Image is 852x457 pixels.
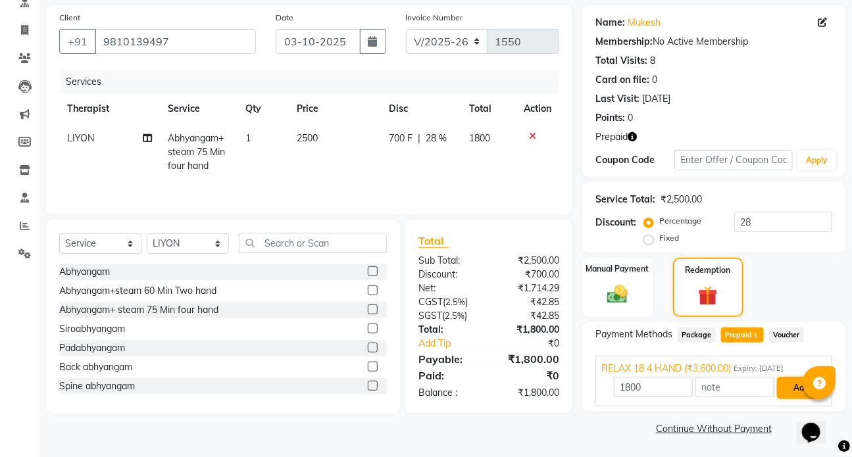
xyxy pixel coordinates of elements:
a: Add Tip [409,337,502,350]
div: 8 [650,54,655,68]
span: Payment Methods [595,327,672,341]
label: Redemption [686,264,731,276]
span: Total [418,234,449,248]
input: note [695,377,774,397]
button: Add [777,377,825,399]
label: Date [276,12,293,24]
span: Voucher [769,327,804,343]
div: Abhyangam+ steam 75 Min four hand [59,303,218,317]
th: Disc [381,94,461,124]
div: ₹2,500.00 [661,193,702,206]
button: +91 [59,29,96,54]
a: Mukesh [628,16,661,30]
div: ₹0 [502,337,569,350]
input: Search or Scan [239,233,387,253]
div: Net: [409,281,489,295]
span: LIYON [67,132,94,144]
div: Membership: [595,35,653,49]
div: ₹0 [489,368,569,383]
label: Invoice Number [406,12,463,24]
span: 28 % [426,132,447,145]
label: Client [59,12,80,24]
label: Fixed [659,232,679,244]
span: 1 [752,332,759,340]
div: Siroabhyangam [59,322,125,336]
img: _gift.svg [692,284,724,308]
div: ₹2,500.00 [489,254,569,268]
span: 2500 [297,132,318,144]
div: Spine abhyangam [59,379,135,393]
div: Name: [595,16,625,30]
input: Search by Name/Mobile/Email/Code [95,29,256,54]
div: Abhyangam+steam 60 Min Two hand [59,284,216,298]
span: SGST [418,310,442,322]
img: _cash.svg [601,283,634,306]
label: Manual Payment [586,263,649,275]
th: Price [289,94,381,124]
div: Total: [409,323,489,337]
th: Action [516,94,559,124]
span: Expiry: [DATE] [734,363,784,374]
div: Last Visit: [595,92,639,106]
div: 0 [652,73,657,87]
div: ₹42.85 [489,309,569,323]
div: Payable: [409,351,489,367]
div: Balance : [409,386,489,400]
span: 2.5% [445,310,464,321]
div: Back abhyangam [59,360,132,374]
span: Prepaid [595,130,628,144]
div: Padabhyangam [59,341,125,355]
div: 0 [628,111,633,125]
div: Discount: [409,268,489,281]
span: 700 F [389,132,413,145]
div: Card on file: [595,73,649,87]
th: Service [160,94,238,124]
span: Abhyangam+ steam 75 Min four hand [168,132,225,172]
span: | [418,132,420,145]
div: ₹700.00 [489,268,569,281]
iframe: chat widget [797,404,839,444]
th: Total [462,94,516,124]
span: 2.5% [445,297,465,307]
input: Amount [614,377,693,397]
div: Discount: [595,216,636,229]
input: Enter Offer / Coupon Code [674,150,793,170]
span: RELAX 18 4 HAND (₹3,600.00) [601,362,731,375]
a: Continue Without Payment [585,422,843,436]
div: ₹42.85 [489,295,569,309]
div: Abhyangam [59,265,110,279]
div: ( ) [409,295,489,309]
div: ₹1,800.00 [489,386,569,400]
span: CGST [418,296,443,308]
span: Package [678,327,716,343]
span: 1800 [470,132,491,144]
div: Points: [595,111,625,125]
th: Qty [238,94,289,124]
div: No Active Membership [595,35,832,49]
div: [DATE] [642,92,670,106]
th: Therapist [59,94,160,124]
button: Apply [798,151,836,170]
div: ₹1,714.29 [489,281,569,295]
div: ₹1,800.00 [489,323,569,337]
div: ₹1,800.00 [489,351,569,367]
div: Services [61,70,569,94]
label: Percentage [659,215,701,227]
div: Total Visits: [595,54,647,68]
div: Coupon Code [595,153,674,167]
div: Paid: [409,368,489,383]
div: Sub Total: [409,254,489,268]
div: Service Total: [595,193,655,206]
span: 1 [245,132,251,144]
span: Prepaid [721,327,764,343]
div: ( ) [409,309,489,323]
